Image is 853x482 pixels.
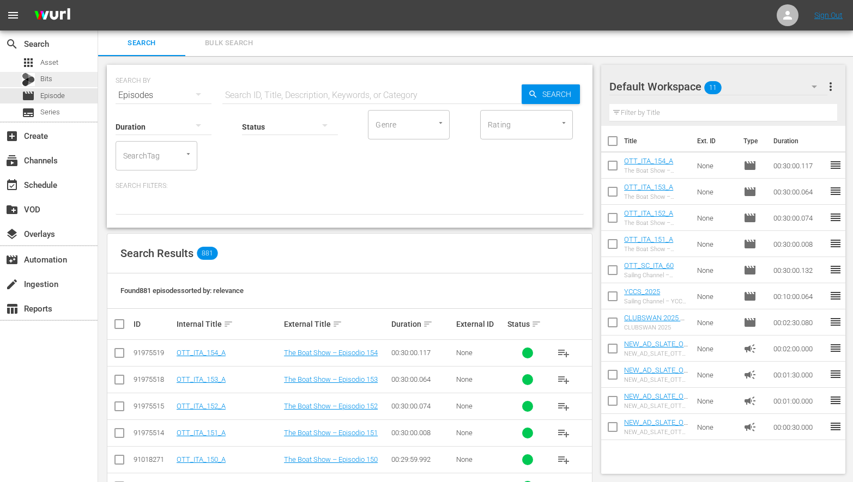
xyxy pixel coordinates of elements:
[624,183,673,191] a: OTT_ITA_153_A
[829,394,842,407] span: reorder
[550,367,577,393] button: playlist_add
[116,80,211,111] div: Episodes
[22,106,35,119] span: Series
[693,414,740,440] td: None
[743,368,757,381] span: Ad
[284,402,378,410] a: The Boat Show – Episodio 152
[743,290,757,303] span: Episode
[456,320,505,328] div: External ID
[391,318,452,331] div: Duration
[769,231,829,257] td: 00:30:00.008
[829,420,842,433] span: reorder
[609,71,827,102] div: Default Workspace
[134,455,173,463] div: 91018271
[624,209,673,217] a: OTT_ITA_152_A
[624,340,688,356] a: NEW_AD_SLATE_OTT_120s
[391,375,452,383] div: 00:30:00.064
[829,263,842,276] span: reorder
[40,74,52,84] span: Bits
[134,429,173,437] div: 91975514
[743,264,757,277] span: Episode
[550,393,577,419] button: playlist_add
[829,315,842,328] span: reorder
[284,375,378,383] a: The Boat Show – Episodio 153
[40,107,60,118] span: Series
[26,3,78,28] img: ans4CAIJ8jUAAAAAAAAAAAAAAAAAAAAAAAAgQb4GAAAAAAAAAAAAAAAAAAAAAAAAJMjXAAAAAAAAAAAAAAAAAAAAAAAAgAT5G...
[559,118,569,128] button: Open
[456,429,505,437] div: None
[693,283,740,309] td: None
[177,318,281,331] div: Internal Title
[624,298,688,305] div: Sailing Channel – YCCS 2025
[192,37,266,50] span: Bulk Search
[557,400,570,413] span: playlist_add
[737,126,767,156] th: Type
[5,203,19,216] span: VOD
[693,231,740,257] td: None
[5,253,19,266] span: Automation
[693,257,740,283] td: None
[624,314,685,330] a: CLUBSWAN 2025 3 min
[456,402,505,410] div: None
[134,375,173,383] div: 91975518
[743,394,757,407] span: Ad
[624,272,688,279] div: Sailing Channel – Episodio 60
[5,228,19,241] span: Overlays
[769,335,829,362] td: 00:02:00.000
[769,388,829,414] td: 00:01:00.000
[624,193,688,200] div: The Boat Show – Episodio 153
[134,349,173,357] div: 91975519
[391,429,452,437] div: 00:30:00.008
[332,319,342,329] span: sort
[624,402,688,410] div: NEW_AD_SLATE_OTT_60s
[557,346,570,359] span: playlist_add
[40,57,58,68] span: Asset
[693,152,740,179] td: None
[284,349,378,357] a: The Boat Show – Episodio 154
[624,157,673,165] a: OTT_ITA_154_A
[693,335,740,362] td: None
[829,289,842,302] span: reorder
[557,373,570,386] span: playlist_add
[829,185,842,198] span: reorder
[284,429,378,437] a: The Boat Show – Episodio 151
[691,126,737,156] th: Ext. ID
[624,235,673,243] a: OTT_ITA_151_A
[183,149,193,159] button: Open
[22,56,35,69] span: Asset
[624,366,688,382] a: NEW_AD_SLATE_OTT_90s
[557,426,570,440] span: playlist_add
[743,159,757,172] span: Episode
[829,158,842,172] span: reorder
[22,73,35,86] div: Bits
[391,349,452,357] div: 00:30:00.117
[5,179,19,192] span: Schedule
[624,418,688,435] a: NEW_AD_SLATE_OTT_30s
[134,320,173,328] div: ID
[177,375,226,383] a: OTT_ITA_153_A
[423,319,433,329] span: sort
[624,350,688,357] div: NEW_AD_SLATE_OTT_120s
[177,429,226,437] a: OTT_ITA_151_A
[22,89,35,102] span: Episode
[391,402,452,410] div: 00:30:00.074
[507,318,547,331] div: Status
[743,420,757,434] span: Ad
[624,288,660,296] a: YCCS_2025
[116,181,584,191] p: Search Filters:
[624,261,674,270] a: OTT_SC_ITA_60
[824,74,837,100] button: more_vert
[829,211,842,224] span: reorder
[624,219,688,227] div: The Boat Show – Episodio 152
[177,349,226,357] a: OTT_ITA_154_A
[769,152,829,179] td: 00:30:00.117
[769,362,829,388] td: 00:01:30.000
[824,80,837,93] span: more_vert
[391,455,452,463] div: 00:29:59.992
[223,319,233,329] span: sort
[769,283,829,309] td: 00:10:00.064
[550,340,577,366] button: playlist_add
[769,414,829,440] td: 00:00:30.000
[767,126,832,156] th: Duration
[435,118,446,128] button: Open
